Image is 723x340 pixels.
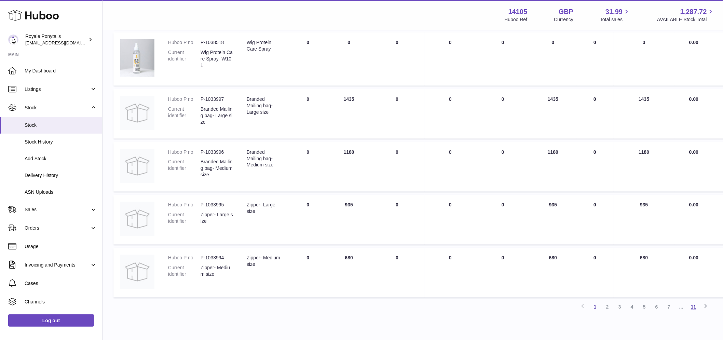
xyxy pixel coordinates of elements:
[502,202,504,208] span: 0
[425,89,476,139] td: 0
[425,195,476,245] td: 0
[201,265,233,278] dd: Zipper- Medium size
[576,195,614,245] td: 0
[530,195,576,245] td: 935
[201,202,233,208] dd: P-1033995
[328,32,369,86] td: 0
[559,7,573,16] strong: GBP
[120,149,154,183] img: product image
[576,32,614,86] td: 0
[328,89,369,139] td: 1435
[168,159,201,178] dt: Current identifier
[502,96,504,102] span: 0
[168,49,201,69] dt: Current identifier
[25,139,97,145] span: Stock History
[201,255,233,261] dd: P-1033994
[120,96,154,130] img: product image
[651,301,663,313] a: 6
[247,39,281,52] div: Wig Protein Care Spray
[576,89,614,139] td: 0
[201,49,233,69] dd: Wig Protein Care Spray- W101
[247,149,281,168] div: Branded Mailing bag- Medium size
[425,142,476,192] td: 0
[502,149,504,155] span: 0
[576,142,614,192] td: 0
[168,265,201,278] dt: Current identifier
[638,301,651,313] a: 5
[25,155,97,162] span: Add Stock
[247,202,281,215] div: Zipper- Large size
[600,16,630,23] span: Total sales
[201,39,233,46] dd: P-1038518
[626,301,638,313] a: 4
[663,301,675,313] a: 7
[689,255,698,261] span: 0.00
[25,189,97,195] span: ASN Uploads
[328,248,369,298] td: 680
[287,32,328,86] td: 0
[25,86,90,93] span: Listings
[554,16,574,23] div: Currency
[614,89,675,139] td: 1435
[369,32,425,86] td: 0
[425,248,476,298] td: 0
[120,39,154,77] img: product image
[25,122,97,128] span: Stock
[201,212,233,225] dd: Zipper- Large size
[201,149,233,155] dd: P-1033996
[657,16,715,23] span: AVAILABLE Stock Total
[25,33,87,46] div: Royale Ponytails
[369,195,425,245] td: 0
[25,262,90,268] span: Invoicing and Payments
[25,172,97,179] span: Delivery History
[508,7,528,16] strong: 14105
[530,89,576,139] td: 1435
[689,96,698,102] span: 0.00
[25,243,97,250] span: Usage
[168,202,201,208] dt: Huboo P no
[369,248,425,298] td: 0
[287,248,328,298] td: 0
[168,255,201,261] dt: Huboo P no
[614,301,626,313] a: 3
[530,142,576,192] td: 1180
[168,96,201,103] dt: Huboo P no
[247,96,281,115] div: Branded Mailing bag- Large size
[328,195,369,245] td: 935
[601,301,614,313] a: 2
[600,7,630,23] a: 31.99 Total sales
[25,40,100,45] span: [EMAIL_ADDRESS][DOMAIN_NAME]
[328,142,369,192] td: 1180
[201,159,233,178] dd: Branded Mailing bag- Medium size
[168,149,201,155] dt: Huboo P no
[589,301,601,313] a: 1
[287,142,328,192] td: 0
[8,35,18,45] img: internalAdmin-14105@internal.huboo.com
[8,314,94,327] a: Log out
[680,7,707,16] span: 1,287.72
[25,206,90,213] span: Sales
[369,142,425,192] td: 0
[168,106,201,125] dt: Current identifier
[687,301,700,313] a: 11
[120,255,154,289] img: product image
[530,32,576,86] td: 0
[502,255,504,261] span: 0
[425,32,476,86] td: 0
[120,202,154,236] img: product image
[25,299,97,305] span: Channels
[287,195,328,245] td: 0
[614,248,675,298] td: 680
[689,40,698,45] span: 0.00
[657,7,715,23] a: 1,287.72 AVAILABLE Stock Total
[168,39,201,46] dt: Huboo P no
[605,7,623,16] span: 31.99
[25,225,90,231] span: Orders
[689,149,698,155] span: 0.00
[675,301,687,313] span: ...
[614,142,675,192] td: 1180
[201,96,233,103] dd: P-1033997
[614,32,675,86] td: 0
[505,16,528,23] div: Huboo Ref
[502,40,504,45] span: 0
